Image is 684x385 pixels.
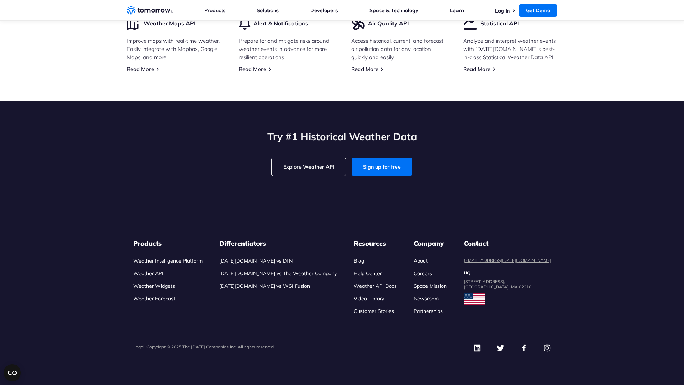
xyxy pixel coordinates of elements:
a: Help Center [354,270,382,277]
a: Weather Intelligence Platform [133,258,203,264]
a: Blog [354,258,364,264]
a: Solutions [257,7,279,14]
button: Open CMP widget [4,364,21,381]
a: Products [204,7,225,14]
p: Analyze and interpret weather events with [DATE][DOMAIN_NAME]’s best-in-class Statistical Weather... [463,37,558,61]
a: Careers [414,270,432,277]
img: Facebook [520,344,528,352]
h3: Differentiators [219,239,337,248]
p: Prepare for and mitigate risks around weather events in advance for more resilient operations [239,37,333,61]
a: Newsroom [414,295,439,302]
a: Customer Stories [354,308,394,314]
a: Weather API Docs [354,283,397,289]
a: Weather Widgets [133,283,175,289]
img: usa flag [464,293,485,305]
a: Space & Technology [369,7,418,14]
a: Read More [463,66,490,72]
h3: Weather Maps API [144,19,196,27]
a: Explore Weather API [272,158,346,176]
a: Learn [450,7,464,14]
a: [DATE][DOMAIN_NAME] vs DTN [219,258,293,264]
h3: Resources [354,239,397,248]
p: | Copyright © 2025 The [DATE] Companies Inc. All rights reserved [133,344,274,349]
a: Get Demo [519,4,557,17]
h3: Alert & Notifications [253,19,308,27]
a: Home link [127,5,173,16]
a: Developers [310,7,338,14]
a: About [414,258,428,264]
a: Weather Forecast [133,295,175,302]
p: Improve maps with real-time weather. Easily integrate with Mapbox, Google Maps, and more [127,37,221,61]
h3: Company [414,239,447,248]
a: [EMAIL_ADDRESS][DATE][DOMAIN_NAME] [464,258,551,263]
a: Space Mission [414,283,447,289]
dt: Contact [464,239,551,248]
a: Log In [495,8,510,14]
a: [DATE][DOMAIN_NAME] vs The Weather Company [219,270,337,277]
a: Read More [127,66,154,72]
h3: Air Quality API [368,19,409,27]
p: Access historical, current, and forecast air pollution data for any location quickly and easily [351,37,446,61]
h3: Products [133,239,203,248]
a: Partnerships [414,308,443,314]
dd: [STREET_ADDRESS], [GEOGRAPHIC_DATA], MA 02210 [464,279,551,290]
h3: Statistical API [480,19,519,27]
a: [DATE][DOMAIN_NAME] vs WSI Fusion [219,283,310,289]
a: Read More [239,66,266,72]
a: Legal [133,344,144,349]
a: Weather API [133,270,163,277]
a: Video Library [354,295,384,302]
h2: Try #1 Historical Weather Data [127,130,558,144]
a: Read More [351,66,378,72]
img: Twitter [497,344,504,352]
img: Linkedin [473,344,481,352]
dt: HQ [464,270,551,276]
dl: contact details [464,239,551,290]
img: Instagram [543,344,551,352]
a: Sign up for free [352,158,412,176]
